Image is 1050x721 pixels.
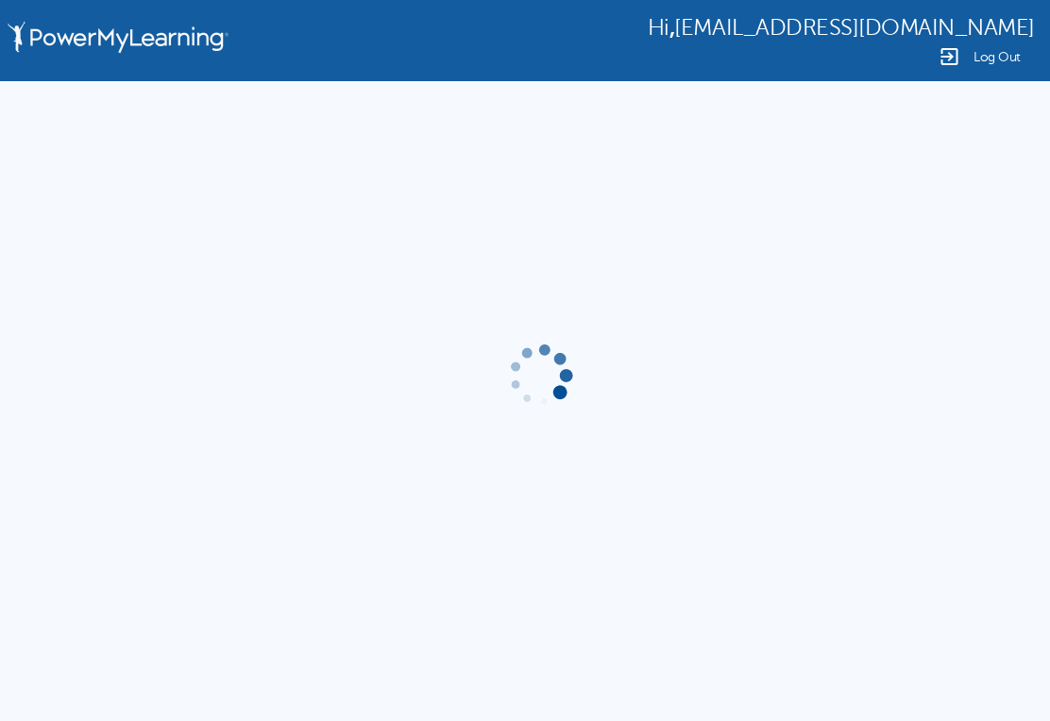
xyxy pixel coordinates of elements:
[938,45,960,68] img: Logout Icon
[648,15,669,41] span: Hi
[674,15,1035,41] span: [EMAIL_ADDRESS][DOMAIN_NAME]
[505,341,575,411] img: gif-load2.gif
[974,50,1021,64] span: Log Out
[648,13,1035,41] div: ,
